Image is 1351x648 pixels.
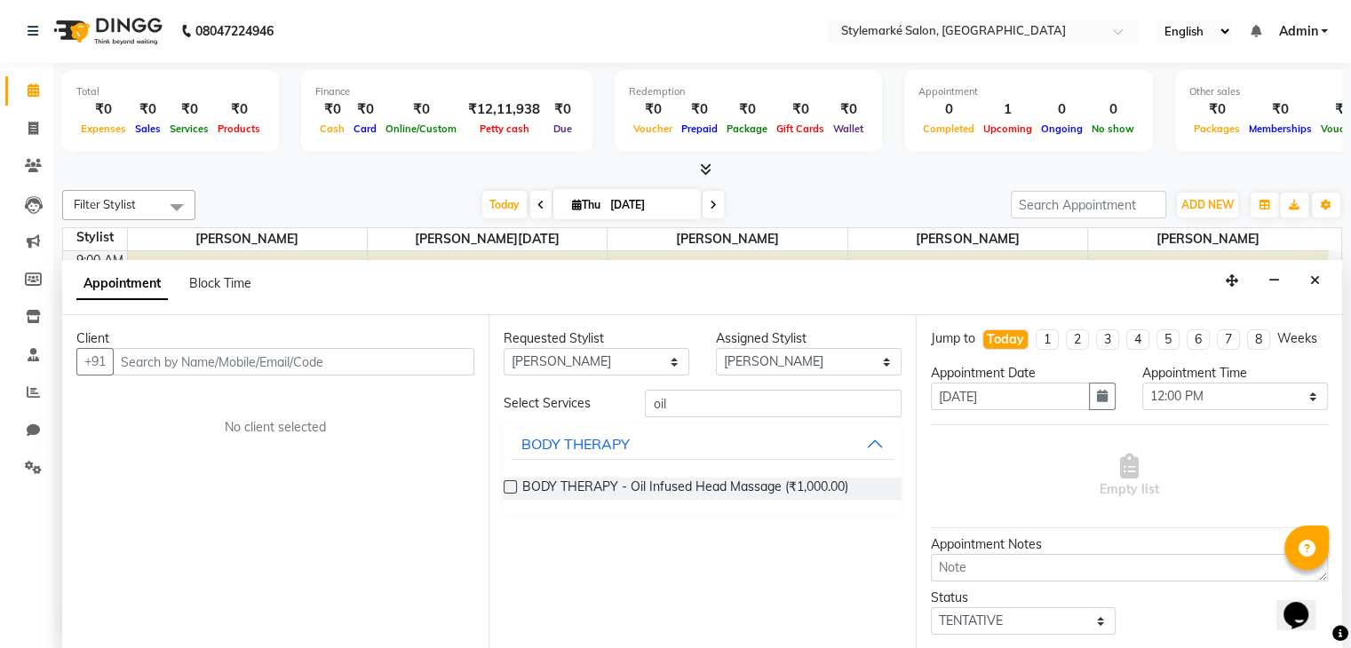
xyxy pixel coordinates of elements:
span: Completed [918,122,979,135]
span: Appointment [76,268,168,300]
span: BODY THERAPY - Oil Infused Head Massage (₹1,000.00) [522,478,848,500]
span: Products [213,122,265,135]
input: 2025-09-04 [605,192,694,218]
li: 6 [1187,329,1210,350]
li: 2 [1066,329,1089,350]
span: Packages [1189,122,1244,135]
input: Search by Name/Mobile/Email/Code [113,348,474,375]
span: ADD NEW [1181,198,1234,211]
div: 1 [979,99,1037,120]
div: Jump to [931,329,975,348]
button: BODY THERAPY [511,428,894,460]
div: ₹0 [315,99,349,120]
div: Stylist [63,228,127,247]
button: Close [1302,267,1328,295]
div: 9:00 AM [73,251,127,270]
span: Thu [568,198,605,211]
button: +91 [76,348,114,375]
li: 1 [1036,329,1059,350]
button: ADD NEW [1177,193,1238,217]
span: [PERSON_NAME] [1088,228,1328,250]
div: 0 [1037,99,1087,120]
span: No show [1087,122,1139,135]
div: ₹0 [1244,99,1316,120]
input: yyyy-mm-dd [931,383,1091,410]
span: ⁠[PERSON_NAME] [848,228,1087,250]
div: Assigned Stylist [716,329,902,348]
div: ₹0 [722,99,772,120]
span: Expenses [76,122,131,135]
span: Filter Stylist [74,197,136,211]
div: Appointment Notes [931,535,1328,554]
li: 8 [1247,329,1270,350]
span: ⁠[PERSON_NAME][DATE] [368,228,607,250]
span: Petty cash [475,122,534,135]
input: Search by service name [645,390,901,417]
span: Card [349,122,381,135]
div: ₹0 [829,99,868,120]
div: Today [987,330,1024,349]
li: 5 [1156,329,1180,350]
div: ₹12,11,938 [461,99,547,120]
span: Online/Custom [381,122,461,135]
div: ₹0 [131,99,165,120]
span: [PERSON_NAME] [128,228,367,250]
div: Redemption [629,84,868,99]
span: Empty list [1100,454,1159,499]
span: Wallet [829,122,868,135]
div: 0 [918,99,979,120]
div: Appointment Date [931,364,1117,383]
input: Search Appointment [1011,191,1166,218]
div: No client selected [119,418,432,437]
span: Services [165,122,213,135]
li: 4 [1126,329,1149,350]
span: Due [549,122,576,135]
div: Status [931,589,1117,607]
div: ₹0 [76,99,131,120]
div: Appointment [918,84,1139,99]
span: Today [482,191,527,218]
li: 3 [1096,329,1119,350]
span: Cash [315,122,349,135]
div: ₹0 [349,99,381,120]
div: ₹0 [1189,99,1244,120]
div: ₹0 [381,99,461,120]
span: Ongoing [1037,122,1087,135]
span: Upcoming [979,122,1037,135]
div: Finance [315,84,578,99]
div: ₹0 [772,99,829,120]
span: Sales [131,122,165,135]
div: Client [76,329,474,348]
span: Memberships [1244,122,1316,135]
div: Total [76,84,265,99]
span: Prepaid [677,122,722,135]
div: Requested Stylist [504,329,689,348]
span: Admin [1278,22,1317,41]
div: ₹0 [165,99,213,120]
li: 7 [1217,329,1240,350]
span: Voucher [629,122,677,135]
span: Gift Cards [772,122,829,135]
span: Block Time [189,275,251,291]
iframe: chat widget [1276,577,1333,630]
div: ₹0 [547,99,578,120]
div: ₹0 [213,99,265,120]
div: 0 [1087,99,1139,120]
b: 08047224946 [195,6,274,56]
div: ₹0 [629,99,677,120]
span: [PERSON_NAME] [608,228,846,250]
div: Weeks [1277,329,1317,348]
div: ₹0 [677,99,722,120]
div: Appointment Time [1142,364,1328,383]
span: Package [722,122,772,135]
img: logo [45,6,167,56]
div: BODY THERAPY [521,433,630,454]
div: Select Services [490,394,632,413]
